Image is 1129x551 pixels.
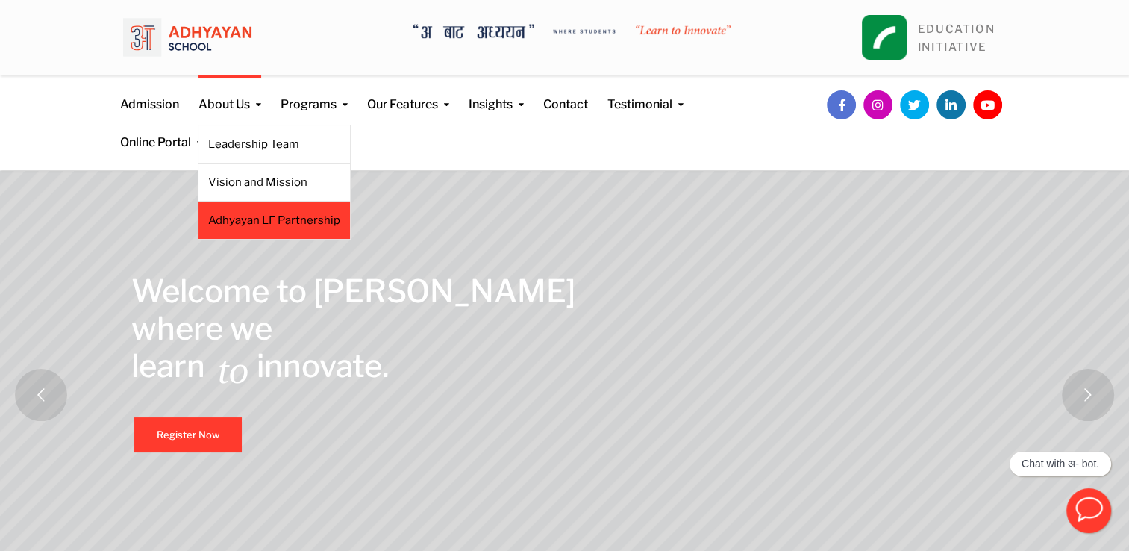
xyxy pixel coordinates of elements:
img: A Bata Adhyayan where students learn to Innovate [413,24,731,39]
a: Programs [281,75,348,113]
a: Admission [120,75,179,113]
img: logo [123,11,251,63]
rs-layer: Welcome to [PERSON_NAME] where we learn [131,273,575,385]
a: Vision and Mission [208,174,340,190]
a: Leadership Team [208,136,340,152]
a: Our Features [367,75,449,113]
a: Testimonial [607,75,684,113]
a: Register Now [134,417,242,452]
a: Adhyayan LF Partnership [208,212,340,228]
a: Contact [543,75,588,113]
rs-layer: innovate. [257,347,389,385]
a: Insights [469,75,524,113]
a: Online Portal [120,113,202,152]
a: EDUCATIONINITIATIVE [918,22,995,54]
p: Chat with अ- bot. [1022,458,1099,470]
a: About Us [198,75,261,113]
rs-layer: to [218,351,248,388]
img: square_leapfrog [862,15,907,60]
